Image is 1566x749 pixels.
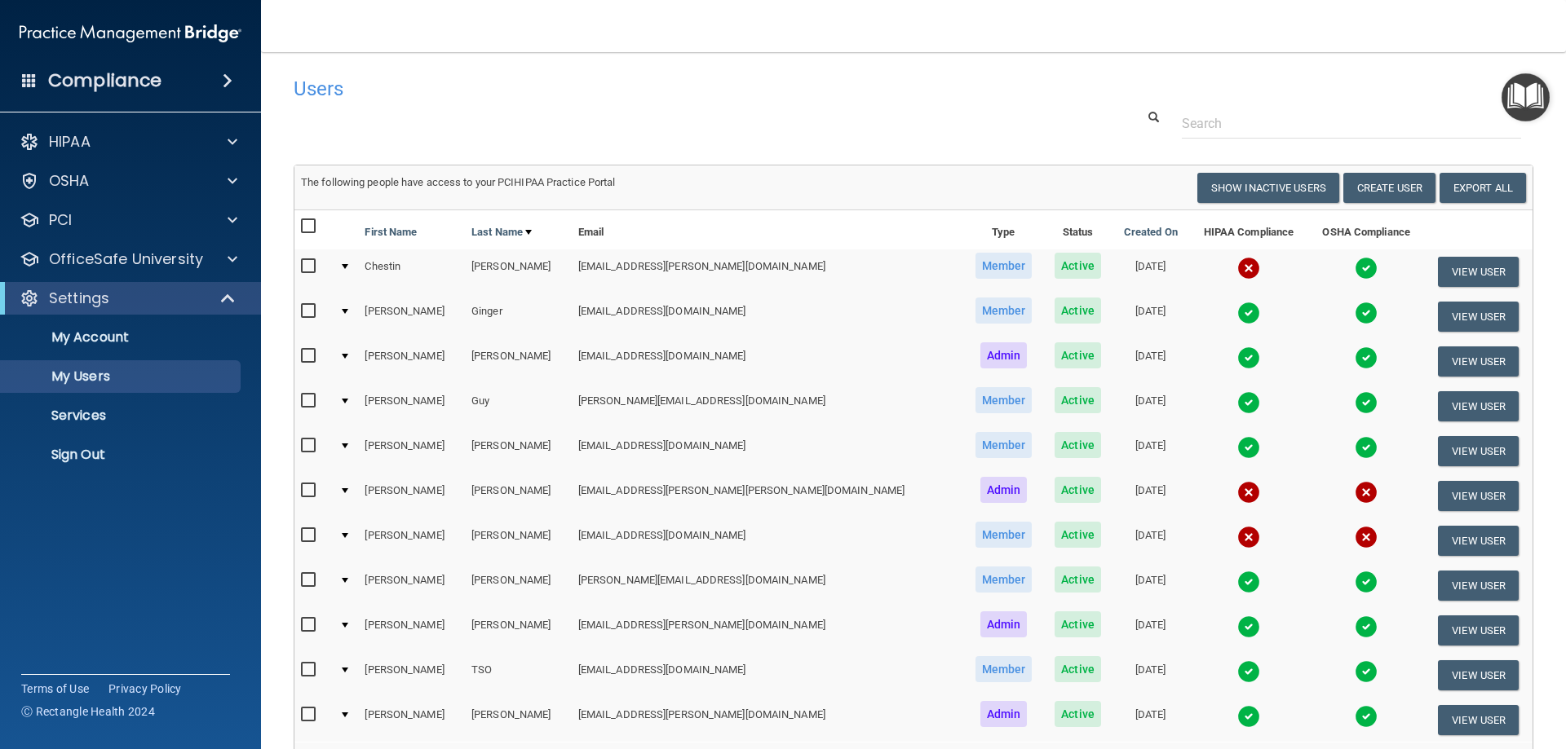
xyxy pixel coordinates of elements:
td: [DATE] [1112,518,1189,563]
th: Email [572,210,963,249]
button: View User [1438,436,1519,466]
a: Terms of Use [21,681,89,697]
img: cross.ca9f0e7f.svg [1237,257,1260,280]
img: tick.e7d51cea.svg [1237,660,1260,683]
td: [DATE] [1112,384,1189,429]
img: tick.e7d51cea.svg [1355,257,1378,280]
img: tick.e7d51cea.svg [1237,302,1260,324]
span: Active [1055,297,1101,324]
span: Active [1055,701,1101,727]
th: OSHA Compliance [1308,210,1424,249]
p: Sign Out [11,447,233,463]
td: [PERSON_NAME] [465,474,572,518]
td: [PERSON_NAME] [465,608,572,653]
a: HIPAA [20,132,237,152]
a: Privacy Policy [108,681,182,697]
span: Active [1055,522,1101,548]
th: HIPAA Compliance [1189,210,1308,249]
span: Ⓒ Rectangle Health 2024 [21,703,155,720]
td: [PERSON_NAME] [358,339,465,384]
td: [PERSON_NAME] [358,384,465,429]
td: [EMAIL_ADDRESS][PERSON_NAME][PERSON_NAME][DOMAIN_NAME] [572,474,963,518]
span: Admin [980,342,1028,368]
td: [DATE] [1112,429,1189,474]
td: [PERSON_NAME] [465,518,572,563]
p: OfficeSafe University [49,249,203,269]
span: Active [1055,566,1101,593]
input: Search [1182,108,1521,139]
a: Settings [20,289,237,308]
img: tick.e7d51cea.svg [1355,391,1378,414]
td: [EMAIL_ADDRESS][DOMAIN_NAME] [572,653,963,698]
td: [EMAIL_ADDRESS][PERSON_NAME][DOMAIN_NAME] [572,608,963,653]
span: Member [975,656,1033,682]
td: [EMAIL_ADDRESS][PERSON_NAME][DOMAIN_NAME] [572,249,963,294]
td: [EMAIL_ADDRESS][PERSON_NAME][DOMAIN_NAME] [572,698,963,742]
span: Member [975,297,1033,324]
img: tick.e7d51cea.svg [1237,391,1260,414]
td: [PERSON_NAME] [358,518,465,563]
p: My Users [11,368,233,385]
span: Active [1055,477,1101,503]
h4: Users [294,78,1006,99]
p: Settings [49,289,109,308]
button: View User [1438,302,1519,332]
td: [PERSON_NAME] [465,249,572,294]
td: [DATE] [1112,608,1189,653]
img: cross.ca9f0e7f.svg [1237,481,1260,504]
td: [DATE] [1112,563,1189,608]
span: Active [1055,432,1101,458]
a: OSHA [20,171,237,191]
img: tick.e7d51cea.svg [1355,302,1378,324]
td: Ginger [465,294,572,339]
img: tick.e7d51cea.svg [1355,436,1378,459]
button: View User [1438,526,1519,556]
td: [DATE] [1112,294,1189,339]
span: Member [975,522,1033,548]
button: Show Inactive Users [1197,173,1339,203]
button: Open Resource Center [1502,73,1550,121]
button: View User [1438,481,1519,511]
p: Services [11,408,233,424]
td: [PERSON_NAME] [358,294,465,339]
a: Last Name [471,222,532,242]
td: [DATE] [1112,474,1189,518]
iframe: Drift Widget Chat Controller [1284,633,1546,698]
img: PMB logo [20,17,241,50]
img: tick.e7d51cea.svg [1355,571,1378,593]
td: TSO [465,653,572,698]
span: Admin [980,477,1028,503]
span: Active [1055,611,1101,637]
button: View User [1438,346,1519,377]
img: cross.ca9f0e7f.svg [1237,526,1260,549]
td: [EMAIL_ADDRESS][DOMAIN_NAME] [572,294,963,339]
span: Active [1055,342,1101,368]
td: Chestin [358,249,465,294]
td: [EMAIL_ADDRESS][DOMAIN_NAME] [572,518,963,563]
th: Status [1044,210,1113,249]
span: Member [975,432,1033,458]
img: tick.e7d51cea.svg [1237,615,1260,638]
img: tick.e7d51cea.svg [1355,705,1378,728]
td: [PERSON_NAME] [358,429,465,474]
a: OfficeSafe University [20,249,237,269]
td: [PERSON_NAME][EMAIL_ADDRESS][DOMAIN_NAME] [572,563,963,608]
td: [DATE] [1112,339,1189,384]
button: Create User [1343,173,1435,203]
td: [PERSON_NAME] [358,608,465,653]
p: My Account [11,329,233,346]
span: Admin [980,701,1028,727]
a: Export All [1440,173,1526,203]
p: OSHA [49,171,90,191]
span: Member [975,253,1033,279]
p: HIPAA [49,132,91,152]
td: [DATE] [1112,249,1189,294]
td: [PERSON_NAME][EMAIL_ADDRESS][DOMAIN_NAME] [572,384,963,429]
td: [PERSON_NAME] [358,653,465,698]
td: [PERSON_NAME] [465,563,572,608]
a: Created On [1124,222,1178,242]
td: [PERSON_NAME] [358,563,465,608]
td: [PERSON_NAME] [465,339,572,384]
td: [EMAIL_ADDRESS][DOMAIN_NAME] [572,339,963,384]
button: View User [1438,257,1519,287]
